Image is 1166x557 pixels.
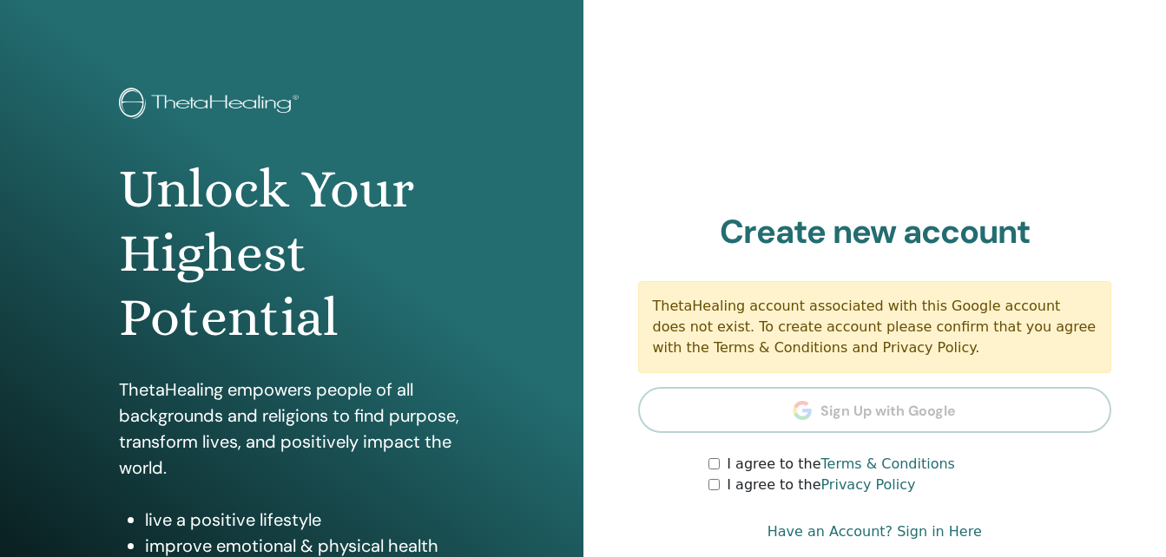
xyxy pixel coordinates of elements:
li: live a positive lifestyle [145,507,464,533]
h1: Unlock Your Highest Potential [119,157,464,351]
p: ThetaHealing empowers people of all backgrounds and religions to find purpose, transform lives, a... [119,377,464,481]
a: Have an Account? Sign in Here [767,521,982,542]
a: Privacy Policy [820,476,915,493]
a: Terms & Conditions [820,455,954,472]
div: ThetaHealing account associated with this Google account does not exist. To create account please... [638,281,1112,373]
label: I agree to the [727,454,955,475]
h2: Create new account [638,213,1112,252]
label: I agree to the [727,475,915,495]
